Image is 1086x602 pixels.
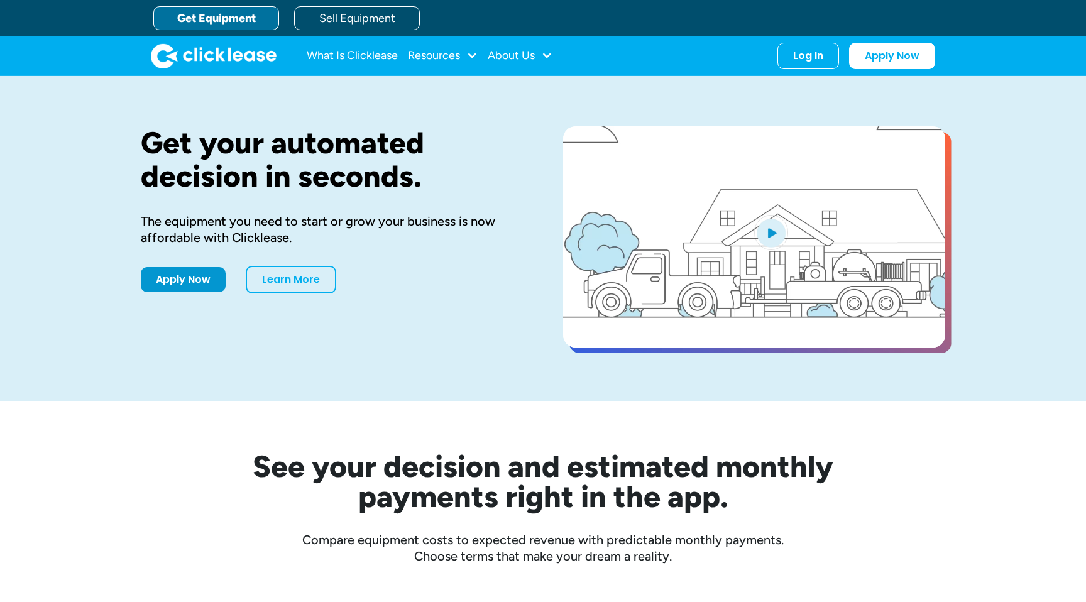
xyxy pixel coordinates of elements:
img: Blue play button logo on a light blue circular background [754,215,788,250]
div: Compare equipment costs to expected revenue with predictable monthly payments. Choose terms that ... [141,532,945,564]
h2: See your decision and estimated monthly payments right in the app. [191,451,895,512]
h1: Get your automated decision in seconds. [141,126,523,193]
div: The equipment you need to start or grow your business is now affordable with Clicklease. [141,213,523,246]
img: Clicklease logo [151,43,277,68]
a: Apply Now [141,267,226,292]
a: Sell Equipment [294,6,420,30]
a: Get Equipment [153,6,279,30]
a: home [151,43,277,68]
div: About Us [488,43,552,68]
div: Log In [793,50,823,62]
div: Resources [408,43,478,68]
a: Apply Now [849,43,935,69]
a: Learn More [246,266,336,293]
a: open lightbox [563,126,945,348]
a: What Is Clicklease [307,43,398,68]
